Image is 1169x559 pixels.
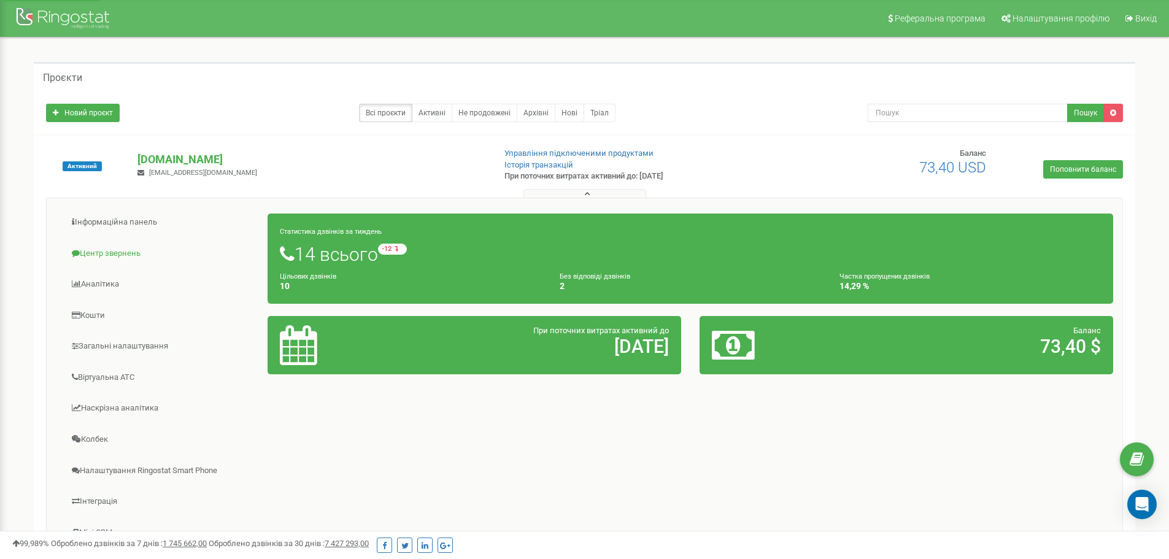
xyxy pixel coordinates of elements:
a: Поповнити баланс [1043,160,1123,179]
small: -12 [378,244,407,255]
a: Наскрізна аналітика [56,393,268,423]
span: 73,40 USD [919,159,986,176]
h1: 14 всього [280,244,1101,264]
span: Реферальна програма [895,13,986,23]
small: Частка пропущених дзвінків [839,272,930,280]
p: [DOMAIN_NAME] [137,152,484,168]
a: Віртуальна АТС [56,363,268,393]
button: Пошук [1067,104,1104,122]
u: 1 745 662,00 [163,539,207,548]
h4: 10 [280,282,541,291]
div: Open Intercom Messenger [1127,490,1157,519]
span: Активний [63,161,102,171]
a: Інтеграція [56,487,268,517]
h5: Проєкти [43,72,82,83]
h2: [DATE] [415,336,669,357]
span: Оброблено дзвінків за 30 днів : [209,539,369,548]
a: Налаштування Ringostat Smart Phone [56,456,268,486]
a: Всі проєкти [359,104,412,122]
a: Кошти [56,301,268,331]
span: Налаштування профілю [1013,13,1109,23]
h4: 2 [560,282,821,291]
a: Аналiтика [56,269,268,299]
a: Центр звернень [56,239,268,269]
span: Баланс [960,148,986,158]
a: Не продовжені [452,104,517,122]
small: Без відповіді дзвінків [560,272,630,280]
span: Баланс [1073,326,1101,335]
input: Пошук [868,104,1068,122]
a: Новий проєкт [46,104,120,122]
a: Тріал [584,104,615,122]
h4: 14,29 % [839,282,1101,291]
a: Загальні налаштування [56,331,268,361]
span: При поточних витратах активний до [533,326,669,335]
a: Історія транзакцій [504,160,573,169]
small: Статистика дзвінків за тиждень [280,228,382,236]
span: 99,989% [12,539,49,548]
u: 7 427 293,00 [325,539,369,548]
a: Управління підключеними продуктами [504,148,654,158]
h2: 73,40 $ [847,336,1101,357]
span: [EMAIL_ADDRESS][DOMAIN_NAME] [149,169,257,177]
a: Інформаційна панель [56,207,268,237]
span: Вихід [1135,13,1157,23]
a: Нові [555,104,584,122]
p: При поточних витратах активний до: [DATE] [504,171,760,182]
a: Колбек [56,425,268,455]
small: Цільових дзвінків [280,272,336,280]
a: Архівні [517,104,555,122]
span: Оброблено дзвінків за 7 днів : [51,539,207,548]
a: Активні [412,104,452,122]
a: Mini CRM [56,518,268,548]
